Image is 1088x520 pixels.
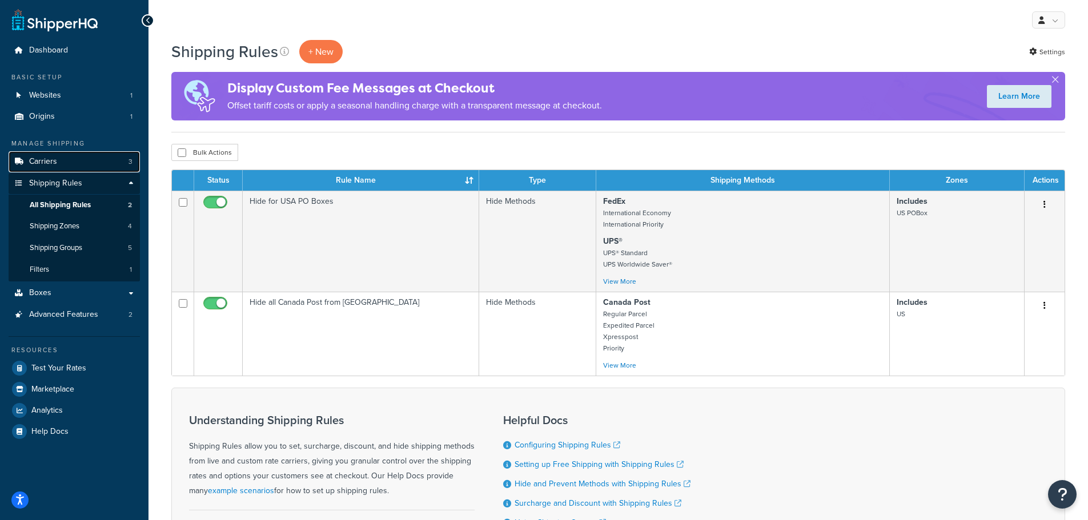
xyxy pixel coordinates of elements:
[227,98,602,114] p: Offset tariff costs or apply a seasonal handling charge with a transparent message at checkout.
[9,400,140,421] a: Analytics
[9,358,140,378] a: Test Your Rates
[9,173,140,281] li: Shipping Rules
[603,195,625,207] strong: FedEx
[30,265,49,275] span: Filters
[515,478,690,490] a: Hide and Prevent Methods with Shipping Rules
[9,151,140,172] li: Carriers
[171,41,278,63] h1: Shipping Rules
[1029,44,1065,60] a: Settings
[130,265,132,275] span: 1
[987,85,1051,108] a: Learn More
[1025,170,1065,191] th: Actions
[29,179,82,188] span: Shipping Rules
[30,243,82,253] span: Shipping Groups
[515,439,620,451] a: Configuring Shipping Rules
[243,191,479,292] td: Hide for USA PO Boxes
[194,170,243,191] th: Status
[130,112,133,122] span: 1
[9,216,140,237] li: Shipping Zones
[9,379,140,400] a: Marketplace
[29,288,51,298] span: Boxes
[897,208,928,218] small: US POBox
[596,170,890,191] th: Shipping Methods
[243,292,479,376] td: Hide all Canada Post from [GEOGRAPHIC_DATA]
[9,237,140,259] a: Shipping Groups 5
[9,421,140,442] a: Help Docs
[31,406,63,416] span: Analytics
[479,170,596,191] th: Type
[9,85,140,106] a: Websites 1
[189,414,475,426] h3: Understanding Shipping Rules
[130,91,133,100] span: 1
[9,304,140,325] a: Advanced Features 2
[31,427,69,437] span: Help Docs
[897,195,928,207] strong: Includes
[515,458,684,470] a: Setting up Free Shipping with Shipping Rules
[479,191,596,292] td: Hide Methods
[189,414,475,498] div: Shipping Rules allow you to set, surcharge, discount, and hide shipping methods from live and cus...
[9,40,140,61] a: Dashboard
[29,157,57,167] span: Carriers
[9,259,140,280] li: Filters
[9,304,140,325] li: Advanced Features
[129,310,133,320] span: 2
[515,497,681,509] a: Surcharge and Discount with Shipping Rules
[29,310,98,320] span: Advanced Features
[31,385,74,394] span: Marketplace
[31,364,86,373] span: Test Your Rates
[29,112,55,122] span: Origins
[9,106,140,127] li: Origins
[9,151,140,172] a: Carriers 3
[9,173,140,194] a: Shipping Rules
[890,170,1025,191] th: Zones
[171,144,238,161] button: Bulk Actions
[227,79,602,98] h4: Display Custom Fee Messages at Checkout
[30,200,91,210] span: All Shipping Rules
[129,157,133,167] span: 3
[9,195,140,216] a: All Shipping Rules 2
[603,276,636,287] a: View More
[897,309,905,319] small: US
[603,235,623,247] strong: UPS®
[171,72,227,120] img: duties-banner-06bc72dcb5fe05cb3f9472aba00be2ae8eb53ab6f0d8bb03d382ba314ac3c341.png
[9,259,140,280] a: Filters 1
[479,292,596,376] td: Hide Methods
[9,283,140,304] a: Boxes
[603,296,651,308] strong: Canada Post
[897,296,928,308] strong: Includes
[29,91,61,100] span: Websites
[128,243,132,253] span: 5
[128,200,132,210] span: 2
[603,309,655,353] small: Regular Parcel Expedited Parcel Xpresspost Priority
[243,170,479,191] th: Rule Name : activate to sort column ascending
[12,9,98,31] a: ShipperHQ Home
[603,208,671,229] small: International Economy International Priority
[503,414,690,426] h3: Helpful Docs
[603,248,672,269] small: UPS® Standard UPS Worldwide Saver®
[9,106,140,127] a: Origins 1
[30,221,79,231] span: Shipping Zones
[9,237,140,259] li: Shipping Groups
[9,85,140,106] li: Websites
[9,216,140,237] a: Shipping Zones 4
[9,139,140,148] div: Manage Shipping
[9,195,140,216] li: All Shipping Rules
[1048,480,1077,509] button: Open Resource Center
[603,360,636,370] a: View More
[9,345,140,355] div: Resources
[128,221,132,231] span: 4
[9,72,140,82] div: Basic Setup
[29,46,68,55] span: Dashboard
[208,485,274,497] a: example scenarios
[299,40,343,63] p: + New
